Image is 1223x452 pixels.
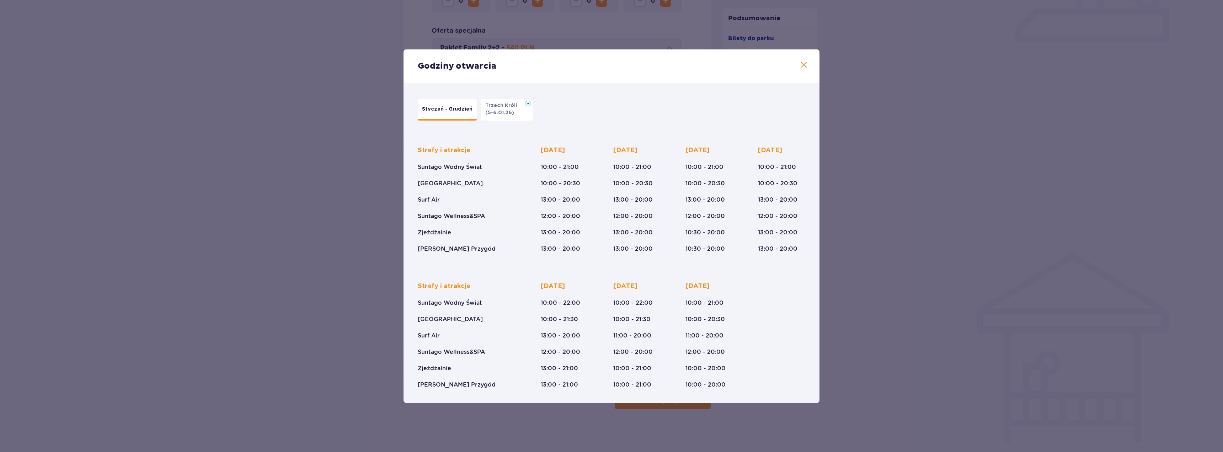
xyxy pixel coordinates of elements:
[541,245,580,253] p: 13:00 - 20:00
[685,332,723,340] p: 11:00 - 20:00
[541,180,580,187] p: 10:00 - 20:30
[685,229,725,236] p: 10:30 - 20:00
[541,315,578,323] p: 10:00 - 21:30
[541,163,579,171] p: 10:00 - 21:00
[418,180,483,187] p: [GEOGRAPHIC_DATA]
[613,163,651,171] p: 10:00 - 21:00
[541,196,580,204] p: 13:00 - 20:00
[613,299,653,307] p: 10:00 - 22:00
[418,245,496,253] p: [PERSON_NAME] Przygód
[685,146,710,155] p: [DATE]
[418,212,485,220] p: Suntago Wellness&SPA
[758,212,797,220] p: 12:00 - 20:00
[541,332,580,340] p: 13:00 - 20:00
[418,61,496,71] p: Godziny otwarcia
[418,196,440,204] p: Surf Air
[613,245,653,253] p: 13:00 - 20:00
[422,106,472,113] p: Styczeń - Grudzień
[685,282,710,291] p: [DATE]
[485,102,521,109] p: Trzech Króli
[418,365,451,372] p: Zjeżdżalnie
[418,348,485,356] p: Suntago Wellness&SPA
[685,299,723,307] p: 10:00 - 21:00
[685,163,723,171] p: 10:00 - 21:00
[418,229,451,236] p: Zjeżdżalnie
[485,109,514,116] p: (5-6.01.26)
[685,348,725,356] p: 12:00 - 20:00
[418,163,482,171] p: Suntago Wodny Świat
[685,315,725,323] p: 10:00 - 20:30
[613,381,651,389] p: 10:00 - 21:00
[613,180,653,187] p: 10:00 - 20:30
[685,365,726,372] p: 10:00 - 20:00
[541,282,565,291] p: [DATE]
[613,365,651,372] p: 10:00 - 21:00
[418,332,440,340] p: Surf Air
[685,245,725,253] p: 10:30 - 20:00
[418,99,477,121] button: Styczeń - Grudzień
[613,146,637,155] p: [DATE]
[541,381,578,389] p: 13:00 - 21:00
[418,381,496,389] p: [PERSON_NAME] Przygód
[758,196,797,204] p: 13:00 - 20:00
[685,196,725,204] p: 13:00 - 20:00
[541,212,580,220] p: 12:00 - 20:00
[418,146,470,155] p: Strefy i atrakcje
[418,299,482,307] p: Suntago Wodny Świat
[685,212,725,220] p: 12:00 - 20:00
[613,196,653,204] p: 13:00 - 20:00
[758,180,797,187] p: 10:00 - 20:30
[758,245,797,253] p: 13:00 - 20:00
[541,299,580,307] p: 10:00 - 22:00
[758,229,797,236] p: 13:00 - 20:00
[613,229,653,236] p: 13:00 - 20:00
[481,99,533,121] button: Trzech Króli(5-6.01.26)
[758,163,796,171] p: 10:00 - 21:00
[418,315,483,323] p: [GEOGRAPHIC_DATA]
[541,146,565,155] p: [DATE]
[613,348,653,356] p: 12:00 - 20:00
[613,212,653,220] p: 12:00 - 20:00
[685,180,725,187] p: 10:00 - 20:30
[541,229,580,236] p: 13:00 - 20:00
[541,365,578,372] p: 13:00 - 21:00
[613,315,651,323] p: 10:00 - 21:30
[758,146,782,155] p: [DATE]
[613,282,637,291] p: [DATE]
[613,332,651,340] p: 11:00 - 20:00
[541,348,580,356] p: 12:00 - 20:00
[418,282,470,291] p: Strefy i atrakcje
[685,381,726,389] p: 10:00 - 20:00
